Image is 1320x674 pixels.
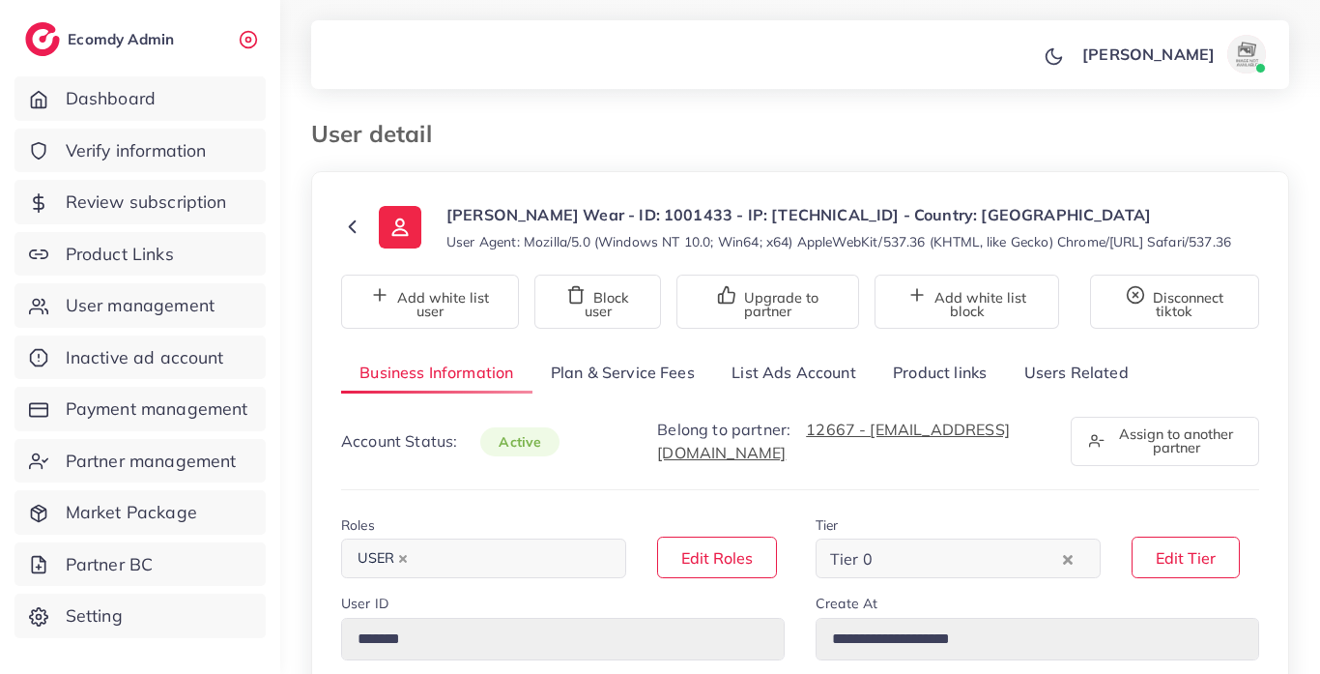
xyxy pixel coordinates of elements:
[1071,417,1259,466] button: Assign to another partner
[14,336,266,380] a: Inactive ad account
[676,275,859,329] button: Upgrade to partner
[341,515,375,535] label: Roles
[341,594,388,613] label: User ID
[66,86,156,111] span: Dashboard
[534,275,661,329] button: Block user
[1005,352,1146,394] a: Users Related
[311,120,447,148] h3: User detail
[1227,35,1266,73] img: avatar
[66,449,237,474] span: Partner management
[379,206,421,249] img: ic-user-info.36bf1079.svg
[816,594,877,613] label: Create At
[66,242,174,267] span: Product Links
[816,539,1101,578] div: Search for option
[398,554,408,564] button: Deselect USER
[1082,43,1215,66] p: [PERSON_NAME]
[14,232,266,277] a: Product Links
[875,352,1005,394] a: Product links
[25,22,60,56] img: logo
[657,537,777,578] button: Edit Roles
[66,293,215,318] span: User management
[816,515,839,535] label: Tier
[14,129,266,173] a: Verify information
[66,190,227,215] span: Review subscription
[341,275,519,329] button: Add white list user
[341,429,560,454] p: Account Status:
[66,603,123,629] span: Setting
[66,552,154,577] span: Partner BC
[14,387,266,431] a: Payment management
[14,594,266,638] a: Setting
[826,545,876,574] span: Tier 0
[66,138,207,163] span: Verify information
[14,439,266,484] a: Partner management
[532,352,713,394] a: Plan & Service Fees
[875,275,1059,329] button: Add white list block
[14,542,266,587] a: Partner BC
[341,539,626,578] div: Search for option
[349,545,416,572] span: USER
[657,420,1010,462] a: 12667 - [EMAIL_ADDRESS][DOMAIN_NAME]
[713,352,875,394] a: List Ads Account
[25,22,179,56] a: logoEcomdy Admin
[446,203,1231,226] p: [PERSON_NAME] Wear - ID: 1001433 - IP: [TECHNICAL_ID] - Country: [GEOGRAPHIC_DATA]
[1090,275,1259,329] button: Disconnect tiktok
[418,544,601,574] input: Search for option
[14,490,266,535] a: Market Package
[68,30,179,48] h2: Ecomdy Admin
[66,500,197,525] span: Market Package
[14,283,266,328] a: User management
[341,352,532,394] a: Business Information
[1072,35,1274,73] a: [PERSON_NAME]avatar
[14,76,266,121] a: Dashboard
[1063,547,1073,570] button: Clear Selected
[657,418,1047,464] p: Belong to partner:
[446,232,1231,251] small: User Agent: Mozilla/5.0 (Windows NT 10.0; Win64; x64) AppleWebKit/537.36 (KHTML, like Gecko) Chro...
[66,345,224,370] span: Inactive ad account
[66,396,248,422] span: Payment management
[878,544,1058,574] input: Search for option
[480,427,560,456] span: active
[14,180,266,224] a: Review subscription
[1132,537,1240,578] button: Edit Tier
